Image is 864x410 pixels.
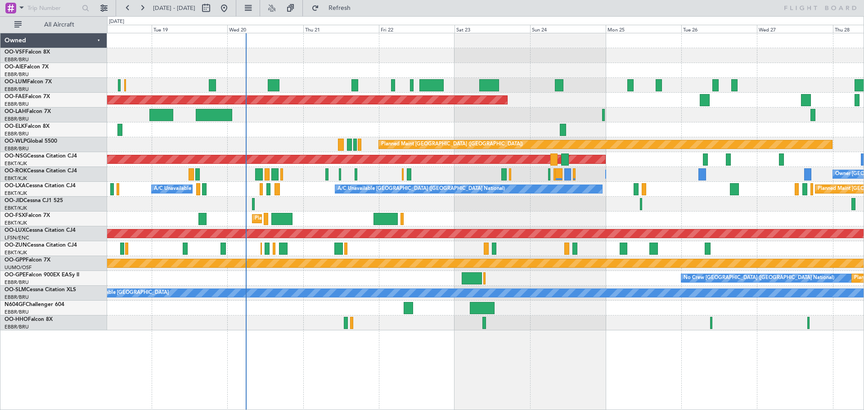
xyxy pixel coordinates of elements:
span: OO-FSX [4,213,25,218]
span: OO-ROK [4,168,27,174]
a: OO-SLMCessna Citation XLS [4,287,76,293]
div: [DATE] [109,18,124,26]
span: OO-ELK [4,124,25,129]
a: OO-ZUNCessna Citation CJ4 [4,243,77,248]
a: EBBR/BRU [4,324,29,330]
input: Trip Number [27,1,79,15]
span: OO-LXA [4,183,26,189]
a: EBBR/BRU [4,145,29,152]
a: EBBR/BRU [4,71,29,78]
span: OO-SLM [4,287,26,293]
div: Tue 19 [152,25,227,33]
a: OO-JIDCessna CJ1 525 [4,198,63,203]
span: All Aircraft [23,22,95,28]
div: A/C Unavailable [GEOGRAPHIC_DATA] ([GEOGRAPHIC_DATA] National) [154,182,321,196]
a: OO-LAHFalcon 7X [4,109,51,114]
div: Fri 22 [379,25,454,33]
span: N604GF [4,302,26,307]
span: OO-GPE [4,272,26,278]
a: OO-GPPFalcon 7X [4,257,50,263]
span: OO-NSG [4,153,27,159]
button: All Aircraft [10,18,98,32]
a: OO-AIEFalcon 7X [4,64,49,70]
span: OO-LUX [4,228,26,233]
a: OO-LUMFalcon 7X [4,79,52,85]
div: Thu 21 [303,25,379,33]
div: Wed 27 [757,25,832,33]
div: A/C Unavailable [GEOGRAPHIC_DATA] [78,286,169,300]
a: EBKT/KJK [4,205,27,212]
a: OO-GPEFalcon 900EX EASy II [4,272,79,278]
span: [DATE] - [DATE] [153,4,195,12]
a: EBKT/KJK [4,160,27,167]
span: OO-ZUN [4,243,27,248]
a: OO-ELKFalcon 8X [4,124,49,129]
span: OO-WLP [4,139,27,144]
a: EBBR/BRU [4,116,29,122]
a: OO-VSFFalcon 8X [4,50,50,55]
span: OO-LUM [4,79,27,85]
div: A/C Unavailable [GEOGRAPHIC_DATA] ([GEOGRAPHIC_DATA] National) [337,182,505,196]
a: EBBR/BRU [4,309,29,315]
a: EBKT/KJK [4,249,27,256]
span: OO-JID [4,198,23,203]
div: Tue 26 [681,25,757,33]
span: OO-VSF [4,50,25,55]
a: OO-FAEFalcon 7X [4,94,50,99]
span: OO-AIE [4,64,24,70]
div: Sat 23 [454,25,530,33]
span: Refresh [321,5,359,11]
span: OO-LAH [4,109,26,114]
a: EBBR/BRU [4,56,29,63]
span: OO-FAE [4,94,25,99]
a: EBBR/BRU [4,101,29,108]
span: OO-HHO [4,317,28,322]
div: Mon 18 [76,25,152,33]
a: EBBR/BRU [4,86,29,93]
div: No Crew [GEOGRAPHIC_DATA] ([GEOGRAPHIC_DATA] National) [684,271,834,285]
a: EBBR/BRU [4,294,29,301]
div: Mon 25 [606,25,681,33]
a: EBKT/KJK [4,190,27,197]
a: OO-LXACessna Citation CJ4 [4,183,76,189]
a: EBKT/KJK [4,175,27,182]
a: OO-WLPGlobal 5500 [4,139,57,144]
a: OO-HHOFalcon 8X [4,317,53,322]
a: LFSN/ENC [4,234,29,241]
div: Planned Maint Kortrijk-[GEOGRAPHIC_DATA] [255,212,360,225]
div: Wed 20 [227,25,303,33]
a: OO-FSXFalcon 7X [4,213,50,218]
a: UUMO/OSF [4,264,31,271]
a: EBKT/KJK [4,220,27,226]
a: OO-LUXCessna Citation CJ4 [4,228,76,233]
a: EBBR/BRU [4,131,29,137]
button: Refresh [307,1,361,15]
a: EBBR/BRU [4,279,29,286]
a: OO-NSGCessna Citation CJ4 [4,153,77,159]
div: Sun 24 [530,25,606,33]
a: N604GFChallenger 604 [4,302,64,307]
a: OO-ROKCessna Citation CJ4 [4,168,77,174]
div: Planned Maint [GEOGRAPHIC_DATA] ([GEOGRAPHIC_DATA]) [381,138,523,151]
span: OO-GPP [4,257,26,263]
